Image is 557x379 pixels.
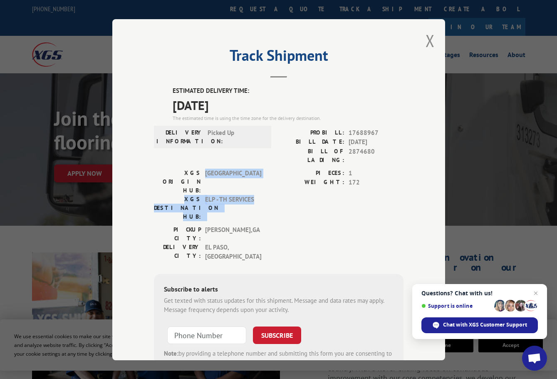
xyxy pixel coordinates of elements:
span: [PERSON_NAME] , GA [205,225,261,242]
span: EL PASO , [GEOGRAPHIC_DATA] [205,242,261,261]
label: BILL DATE: [279,137,344,147]
strong: Note: [164,349,178,357]
span: ELP - TH SERVICES [205,194,261,221]
label: BILL OF LADING: [279,147,344,164]
span: Picked Up [208,128,264,145]
span: [DATE] [173,95,404,114]
span: Close chat [531,288,541,298]
span: 172 [349,178,404,187]
span: [GEOGRAPHIC_DATA] [205,168,261,194]
input: Phone Number [167,326,246,344]
span: [DATE] [349,137,404,147]
div: Get texted with status updates for this shipment. Message and data rates may apply. Message frequ... [164,296,394,314]
button: Close modal [426,30,435,52]
label: XGS ORIGIN HUB: [154,168,201,194]
button: SUBSCRIBE [253,326,301,344]
label: DELIVERY CITY: [154,242,201,261]
span: Questions? Chat with us! [421,290,538,297]
span: Support is online [421,303,491,309]
span: 1 [349,168,404,178]
div: by providing a telephone number and submitting this form you are consenting to be contacted by SM... [164,349,394,377]
h2: Track Shipment [154,50,404,65]
div: Subscribe to alerts [164,284,394,296]
span: Chat with XGS Customer Support [443,321,527,329]
label: WEIGHT: [279,178,344,187]
span: 2874680 [349,147,404,164]
label: PICKUP CITY: [154,225,201,242]
div: Chat with XGS Customer Support [421,317,538,333]
label: PROBILL: [279,128,344,137]
label: XGS DESTINATION HUB: [154,194,201,221]
div: Open chat [522,346,547,371]
label: PIECES: [279,168,344,178]
span: 17688967 [349,128,404,137]
label: DELIVERY INFORMATION: [156,128,203,145]
label: ESTIMATED DELIVERY TIME: [173,86,404,96]
div: The estimated time is using the time zone for the delivery destination. [173,114,404,122]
